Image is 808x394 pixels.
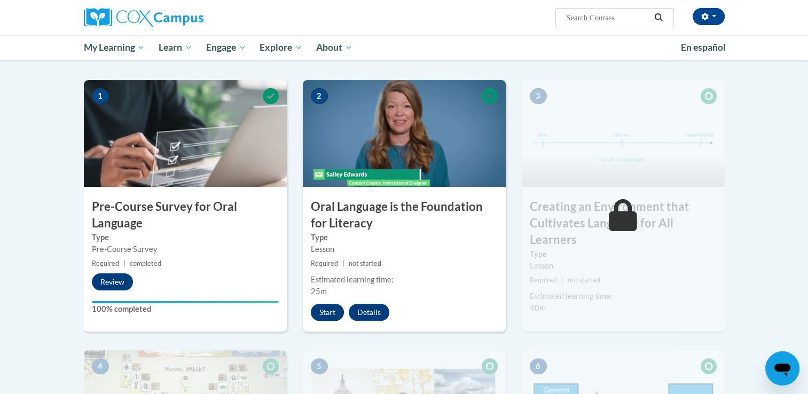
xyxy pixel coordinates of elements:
span: Required [92,259,119,267]
img: Course Image [522,80,725,187]
h3: Pre-Course Survey for Oral Language [84,199,287,232]
span: completed [130,259,161,267]
span: 5 [311,358,328,374]
button: Details [349,304,389,321]
div: Your progress [92,301,279,303]
span: Engage [206,41,246,54]
label: Type [530,248,717,260]
h3: Creating an Environment that Cultivates Language for All Learners [522,199,725,248]
label: Type [311,232,498,243]
label: 100% completed [92,303,279,315]
iframe: Button to launch messaging window [765,351,799,385]
span: My Learning [83,41,145,54]
button: Start [311,304,344,321]
span: | [561,276,563,284]
h3: Oral Language is the Foundation for Literacy [303,199,506,232]
span: 4 [92,358,109,374]
button: Review [92,273,133,290]
span: not started [349,259,381,267]
a: My Learning [77,35,152,60]
span: Required [311,259,338,267]
div: Estimated learning time: [311,274,498,286]
a: About [309,35,359,60]
span: not started [568,276,600,284]
img: Cox Campus [84,8,203,27]
span: | [342,259,344,267]
div: Lesson [530,260,717,272]
span: 6 [530,358,547,374]
a: En español [674,36,733,59]
span: About [316,41,352,54]
button: Search [650,11,666,24]
span: 40m [530,303,546,312]
span: Required [530,276,557,284]
span: Explore [260,41,302,54]
span: 3 [530,88,547,104]
div: Pre-Course Survey [92,243,279,255]
span: 25m [311,287,327,296]
a: Engage [199,35,253,60]
div: Main menu [68,35,741,60]
img: Course Image [303,80,506,187]
label: Type [92,232,279,243]
button: Account Settings [693,8,725,25]
img: Course Image [84,80,287,187]
span: En español [681,42,726,53]
div: Estimated learning time: [530,290,717,302]
a: Cox Campus [84,8,287,27]
span: 1 [92,88,109,104]
span: 2 [311,88,328,104]
span: Learn [159,41,192,54]
span: | [123,259,125,267]
a: Learn [152,35,199,60]
input: Search Courses [565,11,650,24]
a: Explore [253,35,309,60]
div: Lesson [311,243,498,255]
